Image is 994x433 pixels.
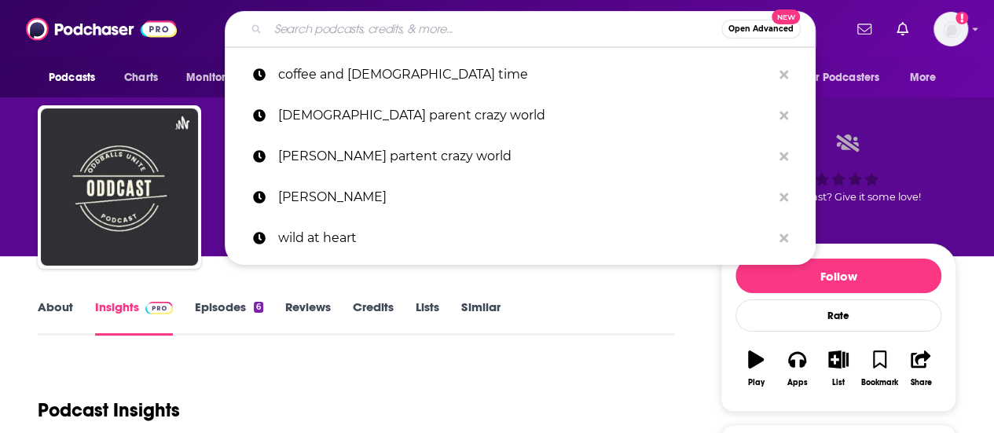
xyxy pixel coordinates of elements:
[776,340,817,397] button: Apps
[38,398,180,422] h1: Podcast Insights
[900,340,941,397] button: Share
[955,12,968,24] svg: Add a profile image
[49,67,95,89] span: Podcasts
[278,177,772,218] p: crystal paine
[41,108,198,266] img: ODDCAST
[38,299,73,336] a: About
[728,25,794,33] span: Open Advanced
[787,378,808,387] div: Apps
[278,218,772,259] p: wild at heart
[933,12,968,46] button: Show profile menu
[95,299,173,336] a: InsightsPodchaser Pro
[285,299,331,336] a: Reviews
[818,340,859,397] button: List
[268,17,721,42] input: Search podcasts, credits, & more...
[225,218,816,259] a: wild at heart
[175,63,262,93] button: open menu
[851,16,878,42] a: Show notifications dropdown
[721,119,956,217] div: Good podcast? Give it some love!
[859,340,900,397] button: Bookmark
[124,67,158,89] span: Charts
[899,63,956,93] button: open menu
[735,299,941,332] div: Rate
[748,378,765,387] div: Play
[38,63,116,93] button: open menu
[114,63,167,93] a: Charts
[804,67,879,89] span: For Podcasters
[225,136,816,177] a: [PERSON_NAME] partent crazy world
[461,299,500,336] a: Similar
[278,54,772,95] p: coffee and bible time
[735,340,776,397] button: Play
[225,95,816,136] a: [DEMOGRAPHIC_DATA] parent crazy world
[225,177,816,218] a: [PERSON_NAME]
[910,378,931,387] div: Share
[756,191,921,203] span: Good podcast? Give it some love!
[225,11,816,47] div: Search podcasts, credits, & more...
[278,95,772,136] p: christian parent crazy world
[772,9,800,24] span: New
[225,54,816,95] a: coffee and [DEMOGRAPHIC_DATA] time
[186,67,242,89] span: Monitoring
[933,12,968,46] img: User Profile
[145,302,173,314] img: Podchaser Pro
[933,12,968,46] span: Logged in as WPubPR1
[910,67,937,89] span: More
[416,299,439,336] a: Lists
[278,136,772,177] p: christian partent crazy world
[832,378,845,387] div: List
[861,378,898,387] div: Bookmark
[353,299,394,336] a: Credits
[195,299,263,336] a: Episodes6
[890,16,915,42] a: Show notifications dropdown
[26,14,177,44] img: Podchaser - Follow, Share and Rate Podcasts
[254,302,263,313] div: 6
[721,20,801,39] button: Open AdvancedNew
[794,63,902,93] button: open menu
[735,259,941,293] button: Follow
